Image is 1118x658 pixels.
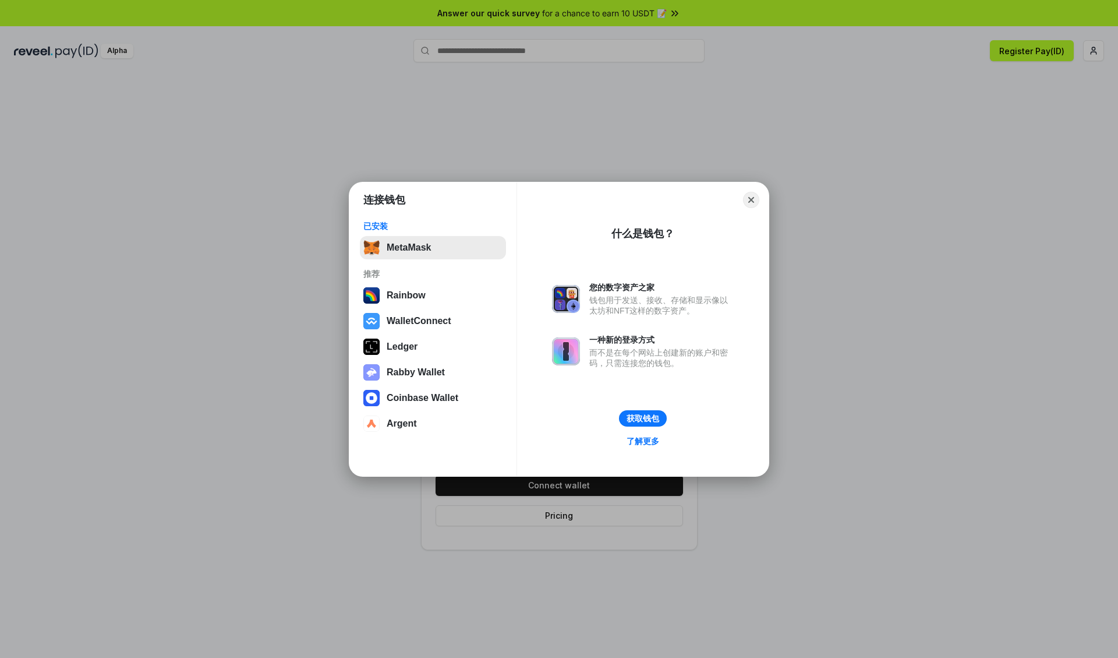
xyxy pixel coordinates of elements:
[360,335,506,358] button: Ledger
[743,192,759,208] button: Close
[611,227,674,241] div: 什么是钱包？
[627,413,659,424] div: 获取钱包
[387,342,418,352] div: Ledger
[363,364,380,381] img: svg+xml,%3Csvg%20xmlns%3D%22http%3A%2F%2Fwww.w3.org%2F2000%2Fsvg%22%20fill%3D%22none%22%20viewBox...
[627,436,659,446] div: 了解更多
[589,347,734,368] div: 而不是在每个网站上创建新的账户和密码，只需连接您的钱包。
[360,412,506,435] button: Argent
[363,416,380,432] img: svg+xml,%3Csvg%20width%3D%2228%22%20height%3D%2228%22%20viewBox%3D%220%200%2028%2028%22%20fill%3D...
[387,316,451,326] div: WalletConnect
[552,337,580,365] img: svg+xml,%3Csvg%20xmlns%3D%22http%3A%2F%2Fwww.w3.org%2F2000%2Fsvg%22%20fill%3D%22none%22%20viewBox...
[387,367,445,378] div: Rabby Wallet
[387,242,431,253] div: MetaMask
[363,339,380,355] img: svg+xml,%3Csvg%20xmlns%3D%22http%3A%2F%2Fwww.w3.org%2F2000%2Fsvg%22%20width%3D%2228%22%20height%3...
[620,434,666,449] a: 了解更多
[589,335,734,345] div: 一种新的登录方式
[589,295,734,316] div: 钱包用于发送、接收、存储和显示像以太坊和NFT这样的数字资产。
[360,309,506,333] button: WalletConnect
[363,313,380,329] img: svg+xml,%3Csvg%20width%3D%2228%22%20height%3D%2228%22%20viewBox%3D%220%200%2028%2028%22%20fill%3D...
[360,236,506,259] button: MetaMask
[552,285,580,313] img: svg+xml,%3Csvg%20xmlns%3D%22http%3A%2F%2Fwww.w3.org%2F2000%2Fsvg%22%20fill%3D%22none%22%20viewBox...
[387,393,458,403] div: Coinbase Wallet
[360,386,506,410] button: Coinbase Wallet
[363,193,405,207] h1: 连接钱包
[363,287,380,304] img: svg+xml,%3Csvg%20width%3D%22120%22%20height%3D%22120%22%20viewBox%3D%220%200%20120%20120%22%20fil...
[360,361,506,384] button: Rabby Wallet
[387,418,417,429] div: Argent
[619,410,667,427] button: 获取钱包
[363,221,503,231] div: 已安装
[387,290,426,301] div: Rainbow
[363,269,503,279] div: 推荐
[363,240,380,256] img: svg+xml,%3Csvg%20fill%3D%22none%22%20height%3D%2233%22%20viewBox%3D%220%200%2035%2033%22%20width%...
[589,282,734,293] div: 您的数字资产之家
[363,390,380,406] img: svg+xml,%3Csvg%20width%3D%2228%22%20height%3D%2228%22%20viewBox%3D%220%200%2028%2028%22%20fill%3D...
[360,284,506,307] button: Rainbow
